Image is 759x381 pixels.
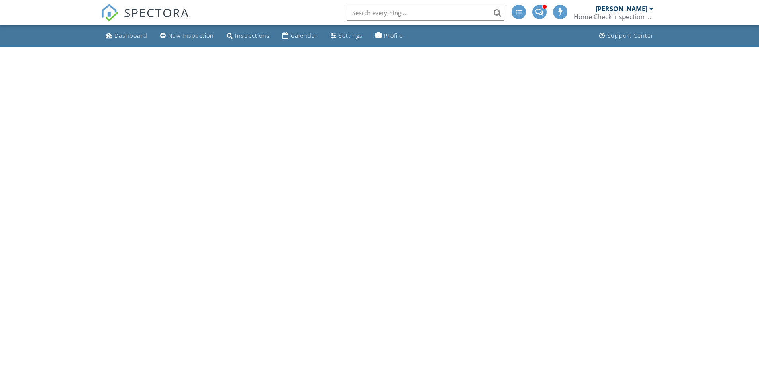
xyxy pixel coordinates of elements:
[328,29,366,43] a: Settings
[124,4,189,21] span: SPECTORA
[224,29,273,43] a: Inspections
[101,11,189,27] a: SPECTORA
[384,32,403,39] div: Profile
[339,32,363,39] div: Settings
[168,32,214,39] div: New Inspection
[372,29,406,43] a: Profile
[346,5,505,21] input: Search everything...
[574,13,653,21] div: Home Check Inspection Group
[596,5,647,13] div: [PERSON_NAME]
[279,29,321,43] a: Calendar
[114,32,147,39] div: Dashboard
[291,32,318,39] div: Calendar
[596,29,657,43] a: Support Center
[607,32,654,39] div: Support Center
[157,29,217,43] a: New Inspection
[102,29,151,43] a: Dashboard
[235,32,270,39] div: Inspections
[101,4,118,21] img: The Best Home Inspection Software - Spectora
